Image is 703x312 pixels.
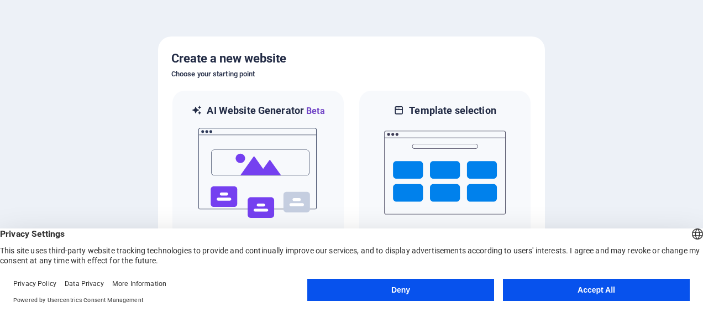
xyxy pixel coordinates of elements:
h6: AI Website Generator [207,104,324,118]
img: ai [197,118,319,228]
span: Beta [304,106,325,116]
p: Choose from 150+ templates and adjust it to you needs. [373,228,517,248]
div: Template selectionChoose from 150+ templates and adjust it to you needs. [358,90,532,263]
h6: Choose your starting point [171,67,532,81]
h6: Template selection [409,104,496,117]
div: AI Website GeneratorBetaaiLet the AI Website Generator create a website based on your input. [171,90,345,263]
h5: Create a new website [171,50,532,67]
